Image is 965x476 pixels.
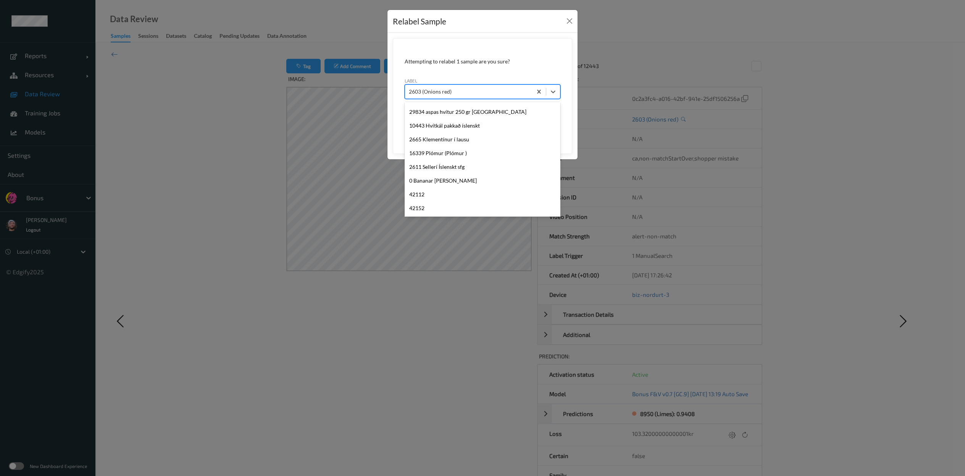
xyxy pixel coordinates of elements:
div: 42112 [405,188,560,201]
label: label [405,77,417,84]
div: 10443 Hvítkál pakkað íslenskt [405,119,560,133]
div: 42152 [405,201,560,215]
span: Leave blank to remove edited label [405,101,486,108]
div: 0 Bananar [PERSON_NAME] [405,174,560,188]
div: 16339 Plómur (Plómur ) [405,146,560,160]
div: 42112 Melónur lime [405,215,560,229]
div: 2611 Sellerí Íslenskt sfg [405,160,560,174]
div: 29834 aspas hvítur 250 gr [GEOGRAPHIC_DATA] [405,105,560,119]
button: Close [564,16,575,26]
div: 2665 Klementínur í lausu [405,133,560,146]
div: Relabel Sample [393,15,446,28]
div: Attempting to relabel 1 sample are you sure? [405,58,560,65]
